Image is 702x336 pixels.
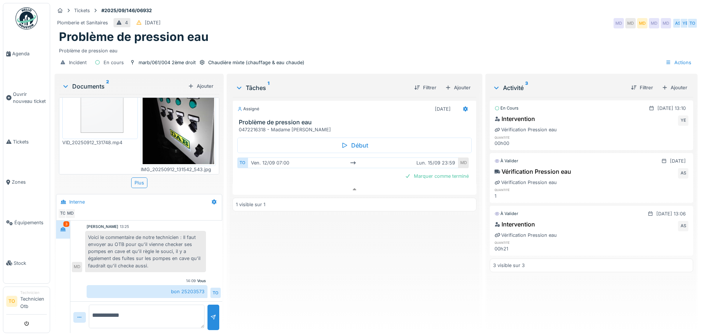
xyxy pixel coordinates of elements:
sup: 1 [268,83,269,92]
img: 84750757-fdcc6f00-afbb-11ea-908a-1074b026b06b.png [64,68,136,137]
div: YE [678,115,688,126]
div: 4 [125,19,128,26]
span: Stock [14,260,47,267]
li: TO [6,296,17,307]
h6: quantité [495,187,558,192]
div: MD [614,18,624,28]
div: En cours [104,59,124,66]
div: 0472216318 - Madame [PERSON_NAME] [239,126,473,133]
div: Vérification Pression eau [495,179,557,186]
span: Équipements [14,219,47,226]
div: Vous [197,278,206,284]
div: Problème de pression eau [59,44,693,54]
div: Filtrer [628,83,656,93]
div: Tickets [74,7,90,14]
div: Assigné [237,106,259,112]
div: 00h00 [495,140,558,147]
div: Marquer comme terminé [402,171,472,181]
div: Début [237,138,471,153]
a: Tickets [3,122,50,162]
div: TO [237,157,248,168]
div: VID_20250912_131748.mp4 [62,139,138,146]
div: TO [58,208,68,219]
div: 00h21 [495,245,558,252]
div: MD [649,18,659,28]
div: Activité [493,83,625,92]
div: Intervention [495,114,535,123]
div: Vérification Pression eau [495,126,557,133]
div: 3 [63,221,69,227]
h6: quantité [495,135,558,140]
img: 8frxye6xxczt3ydecf3ayo4ucla8 [143,68,214,164]
div: Intervention [495,220,535,229]
div: Vérification Pression eau [495,167,571,176]
h3: Problème de pression eau [239,119,473,126]
div: Vérification Pression eau [495,232,557,239]
span: Zones [12,179,47,186]
div: IMG_20250912_131542_543.jpg [141,166,216,173]
div: À valider [495,158,518,164]
div: AS [673,18,683,28]
div: [DATE] 13:06 [656,210,686,217]
div: TO [687,18,698,28]
a: Stock [3,243,50,283]
a: Zones [3,162,50,202]
div: Ajouter [659,83,690,93]
div: 1 visible sur 1 [236,201,265,208]
strong: #2025/09/146/06932 [98,7,155,14]
div: Incident [69,59,87,66]
div: À valider [495,211,518,217]
div: ven. 12/09 07:00 lun. 15/09 23:59 [248,157,458,168]
div: Technicien [20,290,47,295]
a: Équipements [3,202,50,243]
div: bon 25203573 [87,285,207,298]
div: 1 [495,193,558,200]
div: marb/061/004 2ème droit [139,59,196,66]
div: Tâches [235,83,408,92]
div: Interne [69,198,85,205]
div: 3 visible sur 3 [493,262,525,269]
div: MD [637,18,647,28]
img: Badge_color-CXgf-gQk.svg [15,7,38,30]
span: Tickets [13,138,47,145]
div: MD [72,262,82,272]
div: [PERSON_NAME] [87,224,118,229]
div: [DATE] 13:10 [657,105,686,112]
a: Ouvrir nouveau ticket [3,74,50,122]
div: MD [458,157,469,168]
div: AS [678,221,688,231]
a: TO TechnicienTechnicien Otb [6,290,47,315]
h6: quantité [495,240,558,245]
div: Ajouter [442,83,474,93]
div: YE [680,18,690,28]
div: [DATE] [670,157,686,164]
div: MD [65,208,76,219]
div: En cours [495,105,518,111]
span: Agenda [12,50,47,57]
div: [DATE] [435,105,451,112]
div: Ajouter [185,81,216,91]
div: Actions [662,57,695,68]
div: MD [625,18,636,28]
div: 13:25 [120,224,129,229]
h1: Problème de pression eau [59,30,209,44]
div: 14:09 [186,278,196,284]
div: Filtrer [411,83,439,93]
span: Ouvrir nouveau ticket [13,91,47,105]
div: [DATE] [145,19,161,26]
div: Documents [62,82,185,91]
a: Agenda [3,34,50,74]
div: TO [210,288,221,298]
div: Chaudière mixte (chauffage & eau chaude) [208,59,304,66]
sup: 3 [525,83,528,92]
div: Plus [131,177,147,188]
sup: 2 [106,82,109,91]
div: AS [678,168,688,179]
div: Voici le commentaire de notre technicien : Il faut envoyer au OTB pour qu'il vienne checker ses p... [85,231,206,272]
div: Plomberie et Sanitaires [57,19,108,26]
div: MD [661,18,671,28]
li: Technicien Otb [20,290,47,313]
